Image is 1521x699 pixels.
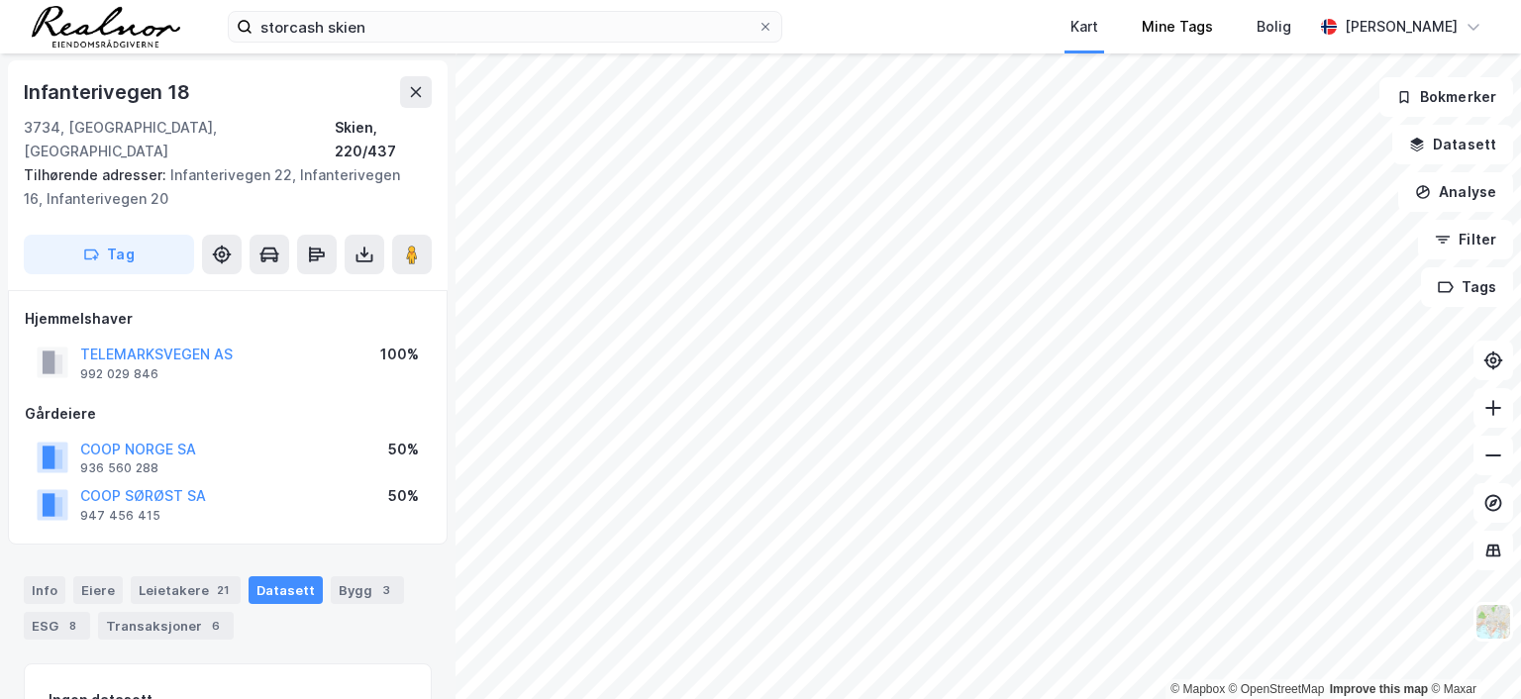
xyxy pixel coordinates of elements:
[24,576,65,604] div: Info
[24,163,416,211] div: Infanterivegen 22, Infanterivegen 16, Infanterivegen 20
[73,576,123,604] div: Eiere
[24,612,90,640] div: ESG
[98,612,234,640] div: Transaksjoner
[1257,15,1291,39] div: Bolig
[24,235,194,274] button: Tag
[62,616,82,636] div: 8
[24,116,335,163] div: 3734, [GEOGRAPHIC_DATA], [GEOGRAPHIC_DATA]
[1421,267,1513,307] button: Tags
[25,402,431,426] div: Gårdeiere
[388,438,419,461] div: 50%
[380,343,419,366] div: 100%
[1229,682,1325,696] a: OpenStreetMap
[131,576,241,604] div: Leietakere
[1345,15,1458,39] div: [PERSON_NAME]
[1392,125,1513,164] button: Datasett
[1418,220,1513,259] button: Filter
[1170,682,1225,696] a: Mapbox
[1379,77,1513,117] button: Bokmerker
[1474,603,1512,641] img: Z
[1070,15,1098,39] div: Kart
[80,508,160,524] div: 947 456 415
[25,307,431,331] div: Hjemmelshaver
[80,366,158,382] div: 992 029 846
[32,6,180,48] img: realnor-logo.934646d98de889bb5806.png
[335,116,432,163] div: Skien, 220/437
[253,12,758,42] input: Søk på adresse, matrikkel, gårdeiere, leietakere eller personer
[388,484,419,508] div: 50%
[331,576,404,604] div: Bygg
[1398,172,1513,212] button: Analyse
[80,460,158,476] div: 936 560 288
[376,580,396,600] div: 3
[1422,604,1521,699] iframe: Chat Widget
[206,616,226,636] div: 6
[213,580,233,600] div: 21
[1422,604,1521,699] div: Kontrollprogram for chat
[24,166,170,183] span: Tilhørende adresser:
[249,576,323,604] div: Datasett
[1142,15,1213,39] div: Mine Tags
[24,76,194,108] div: Infanterivegen 18
[1330,682,1428,696] a: Improve this map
